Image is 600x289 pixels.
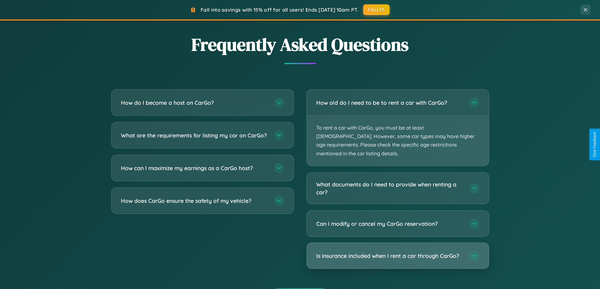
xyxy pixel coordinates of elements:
h3: Is insurance included when I rent a car through CarGo? [316,252,463,260]
h3: What are the requirements for listing my car on CarGo? [121,131,268,139]
h3: How do I become a host on CarGo? [121,99,268,107]
span: Fall into savings with 15% off for all users! Ends [DATE] 10am PT. [201,7,358,13]
h3: How does CarGo ensure the safety of my vehicle? [121,197,268,205]
p: To rent a car with CarGo, you must be at least [DEMOGRAPHIC_DATA]. However, some car types may ha... [307,116,489,166]
h3: How can I maximize my earnings as a CarGo host? [121,164,268,172]
h3: What documents do I need to provide when renting a car? [316,181,463,196]
button: FALL15 [363,4,390,15]
div: Give Feedback [592,132,597,157]
h3: Can I modify or cancel my CarGo reservation? [316,220,463,228]
h2: Frequently Asked Questions [111,32,489,57]
h3: How old do I need to be to rent a car with CarGo? [316,99,463,107]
